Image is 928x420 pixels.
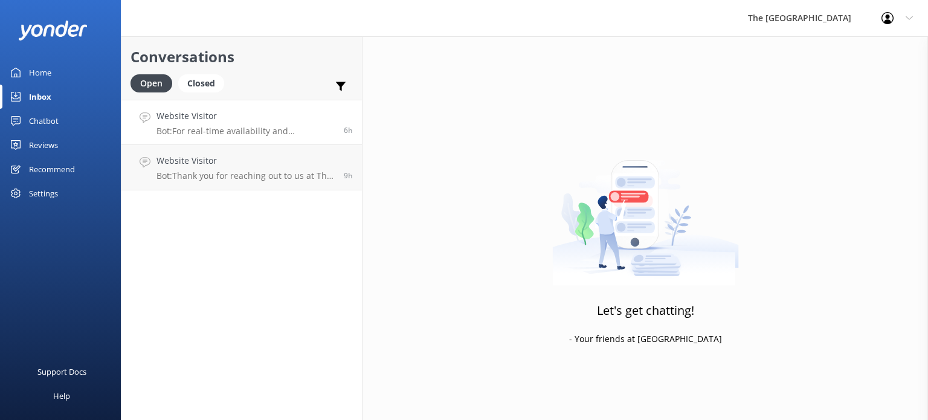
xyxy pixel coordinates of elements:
[29,181,58,205] div: Settings
[29,60,51,85] div: Home
[156,170,335,181] p: Bot: Thank you for reaching out to us at The [GEOGRAPHIC_DATA] for more information on our beauti...
[18,21,88,40] img: yonder-white-logo.png
[121,145,362,190] a: Website VisitorBot:Thank you for reaching out to us at The [GEOGRAPHIC_DATA] for more information...
[156,109,335,123] h4: Website Visitor
[156,154,335,167] h4: Website Visitor
[130,45,353,68] h2: Conversations
[130,76,178,89] a: Open
[29,133,58,157] div: Reviews
[178,74,224,92] div: Closed
[130,74,172,92] div: Open
[53,384,70,408] div: Help
[344,125,353,135] span: Aug 21 2025 03:57pm (UTC -10:00) Pacific/Honolulu
[29,85,51,109] div: Inbox
[156,126,335,137] p: Bot: For real-time availability and accommodation bookings, please visit [URL][DOMAIN_NAME]. If y...
[552,135,739,286] img: artwork of a man stealing a conversation from at giant smartphone
[37,360,86,384] div: Support Docs
[597,301,694,320] h3: Let's get chatting!
[29,157,75,181] div: Recommend
[121,100,362,145] a: Website VisitorBot:For real-time availability and accommodation bookings, please visit [URL][DOMA...
[569,332,722,346] p: - Your friends at [GEOGRAPHIC_DATA]
[178,76,230,89] a: Closed
[29,109,59,133] div: Chatbot
[344,170,353,181] span: Aug 21 2025 01:38pm (UTC -10:00) Pacific/Honolulu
